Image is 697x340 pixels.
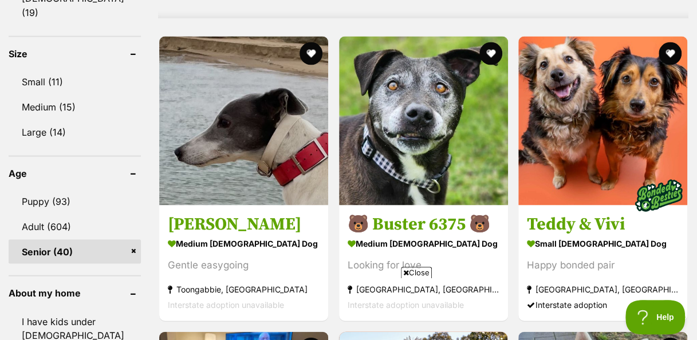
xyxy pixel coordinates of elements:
strong: medium [DEMOGRAPHIC_DATA] Dog [348,235,499,251]
h3: [PERSON_NAME] [168,213,320,235]
img: bonded besties [630,167,687,224]
header: Size [9,48,141,58]
img: Teddy & Vivi - Mixed breed Dog [518,36,687,205]
div: Interstate adoption [527,296,679,312]
img: 🐻 Buster 6375 🐻 - American Staffordshire Terrier Dog [339,36,508,205]
a: Large (14) [9,120,141,144]
img: Annie - Greyhound Dog [159,36,328,205]
iframe: Advertisement [140,283,557,334]
button: favourite [300,42,322,65]
strong: [GEOGRAPHIC_DATA], [GEOGRAPHIC_DATA] [527,281,679,296]
h3: 🐻 Buster 6375 🐻 [348,213,499,235]
a: Senior (40) [9,239,141,263]
header: Age [9,168,141,178]
div: Looking for love [348,257,499,272]
div: Gentle easygoing [168,257,320,272]
span: Close [401,267,432,278]
strong: small [DEMOGRAPHIC_DATA] Dog [527,235,679,251]
a: Medium (15) [9,94,141,118]
a: 🐻 Buster 6375 🐻 medium [DEMOGRAPHIC_DATA] Dog Looking for love [GEOGRAPHIC_DATA], [GEOGRAPHIC_DAT... [339,204,508,321]
h3: Teddy & Vivi [527,213,679,235]
iframe: Help Scout Beacon - Open [625,300,686,334]
button: favourite [659,42,682,65]
header: About my home [9,287,141,298]
div: Happy bonded pair [527,257,679,272]
a: Puppy (93) [9,189,141,213]
a: [PERSON_NAME] medium [DEMOGRAPHIC_DATA] Dog Gentle easygoing Toongabbie, [GEOGRAPHIC_DATA] Inters... [159,204,328,321]
button: favourite [479,42,502,65]
strong: medium [DEMOGRAPHIC_DATA] Dog [168,235,320,251]
a: Teddy & Vivi small [DEMOGRAPHIC_DATA] Dog Happy bonded pair [GEOGRAPHIC_DATA], [GEOGRAPHIC_DATA] ... [518,204,687,321]
a: Small (11) [9,69,141,93]
a: Adult (604) [9,214,141,238]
